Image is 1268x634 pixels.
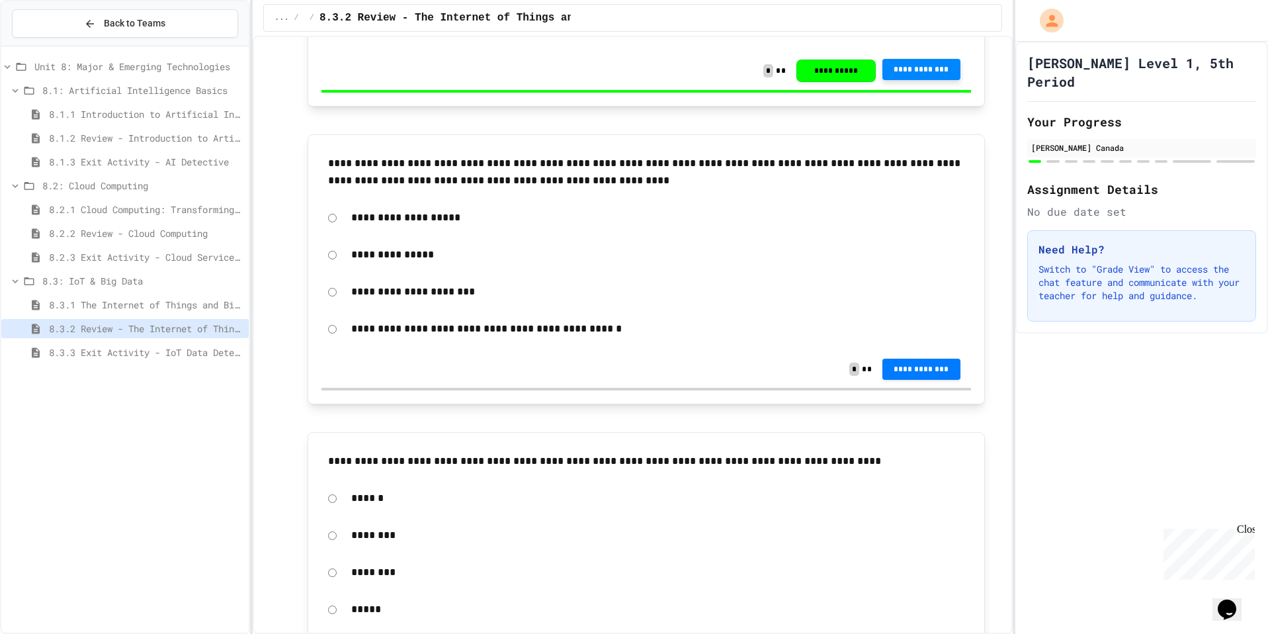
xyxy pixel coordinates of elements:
span: 8.3.1 The Internet of Things and Big Data: Our Connected Digital World [49,298,243,312]
span: / [310,13,314,23]
h2: Your Progress [1027,113,1256,131]
div: No due date set [1027,204,1256,220]
h1: [PERSON_NAME] Level 1, 5th Period [1027,54,1256,91]
button: Back to Teams [12,9,238,38]
p: Switch to "Grade View" to access the chat feature and communicate with your teacher for help and ... [1038,263,1245,302]
h3: Need Help? [1038,242,1245,257]
span: 8.1: Artificial Intelligence Basics [42,83,243,97]
span: 8.1.3 Exit Activity - AI Detective [49,155,243,169]
span: 8.2.1 Cloud Computing: Transforming the Digital World [49,203,243,216]
span: 8.2.2 Review - Cloud Computing [49,226,243,240]
span: 8.3.2 Review - The Internet of Things and Big Data [49,322,243,336]
div: Chat with us now!Close [5,5,91,84]
h2: Assignment Details [1027,180,1256,199]
span: Unit 8: Major & Emerging Technologies [34,60,243,73]
iframe: chat widget [1212,581,1255,621]
span: 8.2.3 Exit Activity - Cloud Service Detective [49,250,243,264]
div: My Account [1026,5,1067,36]
iframe: chat widget [1158,523,1255,580]
div: [PERSON_NAME] Canada [1031,142,1252,154]
span: ... [275,13,289,23]
span: 8.3: IoT & Big Data [42,274,243,288]
span: Back to Teams [104,17,165,30]
span: 8.1.2 Review - Introduction to Artificial Intelligence [49,131,243,145]
span: 8.3.2 Review - The Internet of Things and Big Data [319,10,637,26]
span: / [294,13,299,23]
span: 8.1.1 Introduction to Artificial Intelligence [49,107,243,121]
span: 8.2: Cloud Computing [42,179,243,193]
span: 8.3.3 Exit Activity - IoT Data Detective Challenge [49,345,243,359]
